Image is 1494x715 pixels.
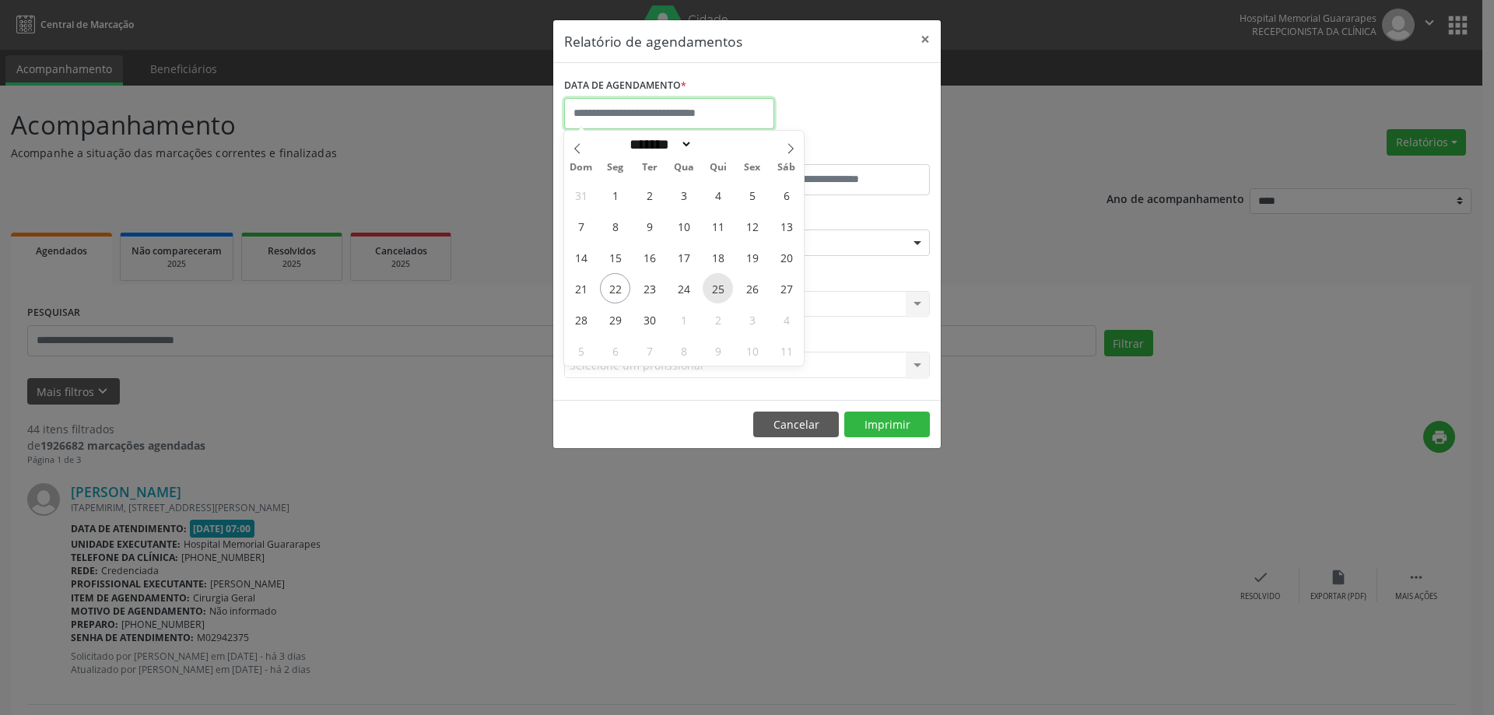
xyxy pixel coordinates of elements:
span: Setembro 17, 2025 [668,242,699,272]
span: Setembro 5, 2025 [737,180,767,210]
span: Setembro 4, 2025 [703,180,733,210]
span: Setembro 8, 2025 [600,211,630,241]
span: Setembro 6, 2025 [771,180,801,210]
button: Imprimir [844,412,930,438]
label: DATA DE AGENDAMENTO [564,74,686,98]
select: Month [624,136,693,152]
span: Setembro 15, 2025 [600,242,630,272]
span: Setembro 9, 2025 [634,211,665,241]
span: Setembro 29, 2025 [600,304,630,335]
label: ATÉ [751,140,930,164]
span: Outubro 5, 2025 [566,335,596,366]
span: Setembro 21, 2025 [566,273,596,303]
button: Close [910,20,941,58]
span: Setembro 22, 2025 [600,273,630,303]
input: Year [693,136,744,152]
span: Outubro 11, 2025 [771,335,801,366]
button: Cancelar [753,412,839,438]
span: Setembro 20, 2025 [771,242,801,272]
span: Setembro 26, 2025 [737,273,767,303]
span: Outubro 10, 2025 [737,335,767,366]
span: Setembro 1, 2025 [600,180,630,210]
span: Outubro 8, 2025 [668,335,699,366]
span: Setembro 30, 2025 [634,304,665,335]
span: Setembro 11, 2025 [703,211,733,241]
span: Setembro 10, 2025 [668,211,699,241]
span: Setembro 28, 2025 [566,304,596,335]
span: Sex [735,163,770,173]
h5: Relatório de agendamentos [564,31,742,51]
span: Seg [598,163,633,173]
span: Agosto 31, 2025 [566,180,596,210]
span: Setembro 13, 2025 [771,211,801,241]
span: Qui [701,163,735,173]
span: Dom [564,163,598,173]
span: Setembro 12, 2025 [737,211,767,241]
span: Setembro 18, 2025 [703,242,733,272]
span: Outubro 1, 2025 [668,304,699,335]
span: Setembro 25, 2025 [703,273,733,303]
span: Setembro 24, 2025 [668,273,699,303]
span: Ter [633,163,667,173]
span: Setembro 14, 2025 [566,242,596,272]
span: Setembro 3, 2025 [668,180,699,210]
span: Outubro 7, 2025 [634,335,665,366]
span: Setembro 27, 2025 [771,273,801,303]
span: Setembro 2, 2025 [634,180,665,210]
span: Setembro 19, 2025 [737,242,767,272]
span: Outubro 4, 2025 [771,304,801,335]
span: Outubro 6, 2025 [600,335,630,366]
span: Outubro 3, 2025 [737,304,767,335]
span: Outubro 2, 2025 [703,304,733,335]
span: Setembro 23, 2025 [634,273,665,303]
span: Setembro 7, 2025 [566,211,596,241]
span: Qua [667,163,701,173]
span: Outubro 9, 2025 [703,335,733,366]
span: Setembro 16, 2025 [634,242,665,272]
span: Sáb [770,163,804,173]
